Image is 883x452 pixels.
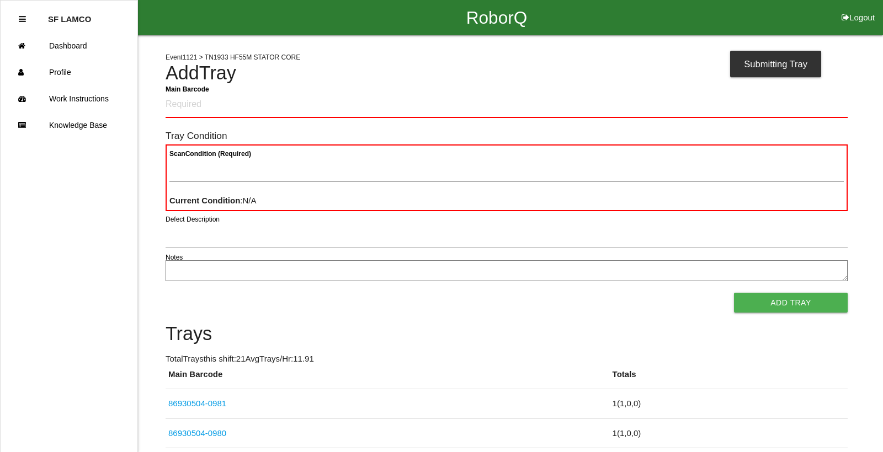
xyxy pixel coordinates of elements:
td: 1 ( 1 , 0 , 0 ) [610,389,848,419]
th: Main Barcode [166,368,610,389]
button: Add Tray [734,293,848,313]
a: Knowledge Base [1,112,137,138]
a: Work Instructions [1,85,137,112]
a: Dashboard [1,33,137,59]
b: Scan Condition (Required) [169,150,251,158]
span: : N/A [169,196,257,205]
h4: Trays [166,324,848,345]
a: 86930504-0981 [168,399,226,408]
a: 86930504-0980 [168,428,226,438]
h4: Add Tray [166,63,848,84]
td: 1 ( 1 , 0 , 0 ) [610,418,848,448]
th: Totals [610,368,848,389]
b: Main Barcode [166,85,209,93]
p: Total Trays this shift: 21 Avg Trays /Hr: 11.91 [166,353,848,365]
div: Submitting Tray [730,51,821,77]
input: Required [166,92,848,118]
h6: Tray Condition [166,131,848,141]
label: Defect Description [166,214,220,224]
div: Close [19,6,26,33]
b: Current Condition [169,196,240,205]
a: Profile [1,59,137,85]
span: Event 1121 > TN1933 HF55M STATOR CORE [166,53,300,61]
label: Notes [166,252,183,262]
p: SF LAMCO [48,6,91,24]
